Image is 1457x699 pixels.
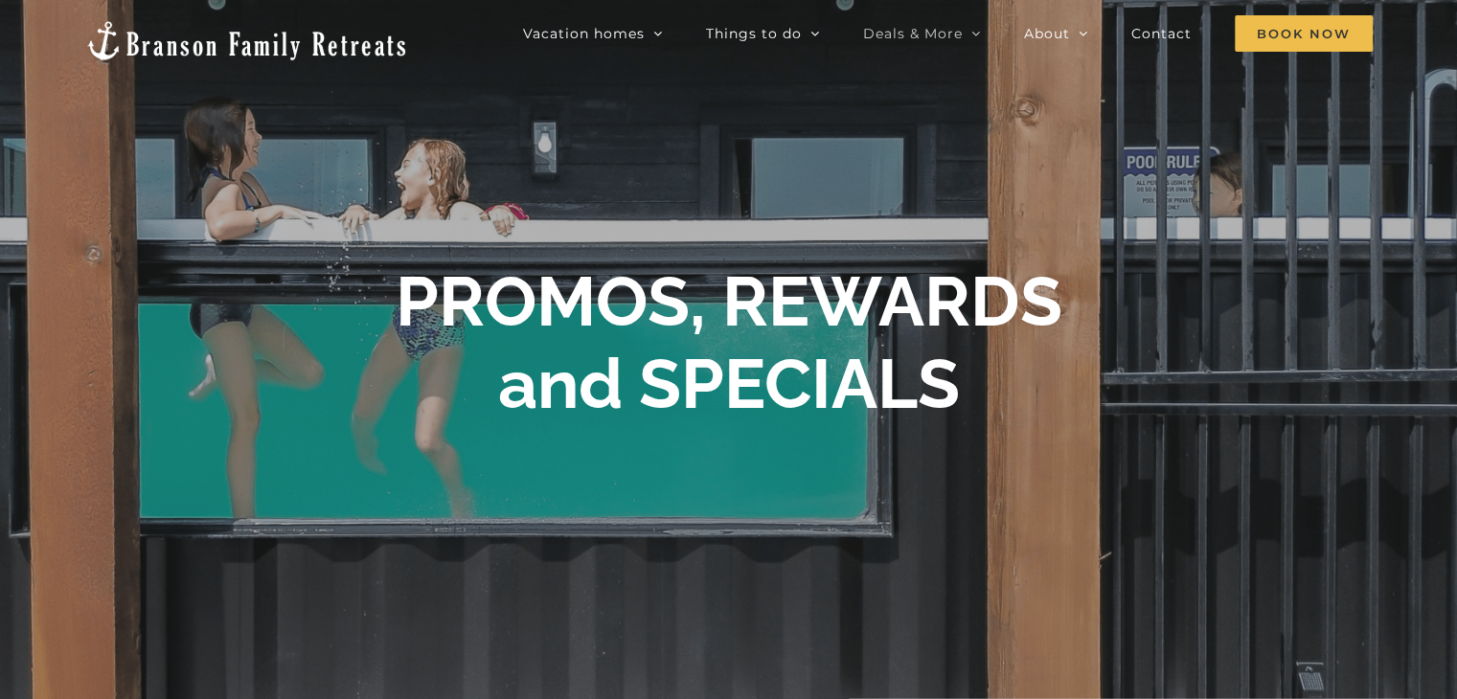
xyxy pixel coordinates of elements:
[523,27,645,40] span: Vacation homes
[706,27,802,40] span: Things to do
[523,14,1373,53] nav: Main Menu
[84,19,409,62] img: Branson Family Retreats Logo
[1235,14,1373,53] a: Book Now
[1235,15,1373,52] span: Book Now
[1024,27,1070,40] span: About
[523,14,663,53] a: Vacation homes
[1131,14,1192,53] a: Contact
[1024,14,1088,53] a: About
[863,14,981,53] a: Deals & More
[706,14,820,53] a: Things to do
[863,27,963,40] span: Deals & More
[1131,27,1192,40] span: Contact
[396,260,1062,426] h1: PROMOS, REWARDS and SPECIALS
